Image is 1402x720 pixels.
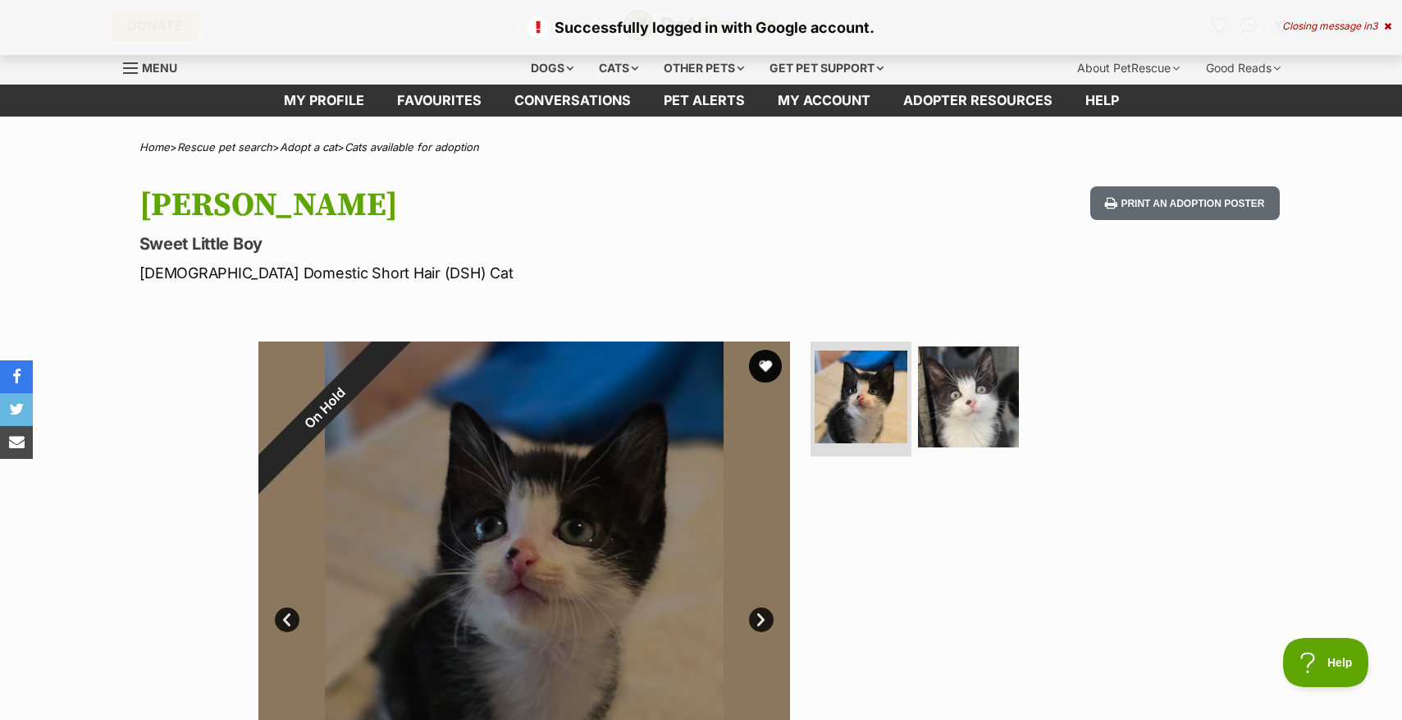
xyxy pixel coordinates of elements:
[98,141,1304,154] div: > > >
[749,350,782,383] button: favourite
[177,140,272,154] a: Rescue pet search
[749,608,774,632] a: Next
[918,346,1019,447] img: Photo of Leo
[761,85,887,117] a: My account
[815,351,907,443] img: Photo of Leo
[142,61,177,75] span: Menu
[519,52,585,85] div: Dogs
[647,85,761,117] a: Pet alerts
[139,186,833,224] h1: [PERSON_NAME]
[1066,52,1191,85] div: About PetRescue
[1194,52,1292,85] div: Good Reads
[652,52,756,85] div: Other pets
[1090,186,1279,220] button: Print an adoption poster
[498,85,647,117] a: conversations
[16,16,1386,39] p: Successfully logged in with Google account.
[280,140,337,154] a: Adopt a cat
[587,52,650,85] div: Cats
[758,52,895,85] div: Get pet support
[139,140,170,154] a: Home
[139,262,833,284] p: [DEMOGRAPHIC_DATA] Domestic Short Hair (DSH) Cat
[1069,85,1135,117] a: Help
[1283,638,1369,687] iframe: Help Scout Beacon - Open
[139,232,833,255] p: Sweet Little Boy
[275,608,299,632] a: Prev
[221,304,428,511] div: On Hold
[1372,20,1377,32] span: 3
[123,52,189,81] a: Menu
[1282,21,1391,32] div: Closing message in
[267,85,381,117] a: My profile
[381,85,498,117] a: Favourites
[887,85,1069,117] a: Adopter resources
[345,140,479,154] a: Cats available for adoption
